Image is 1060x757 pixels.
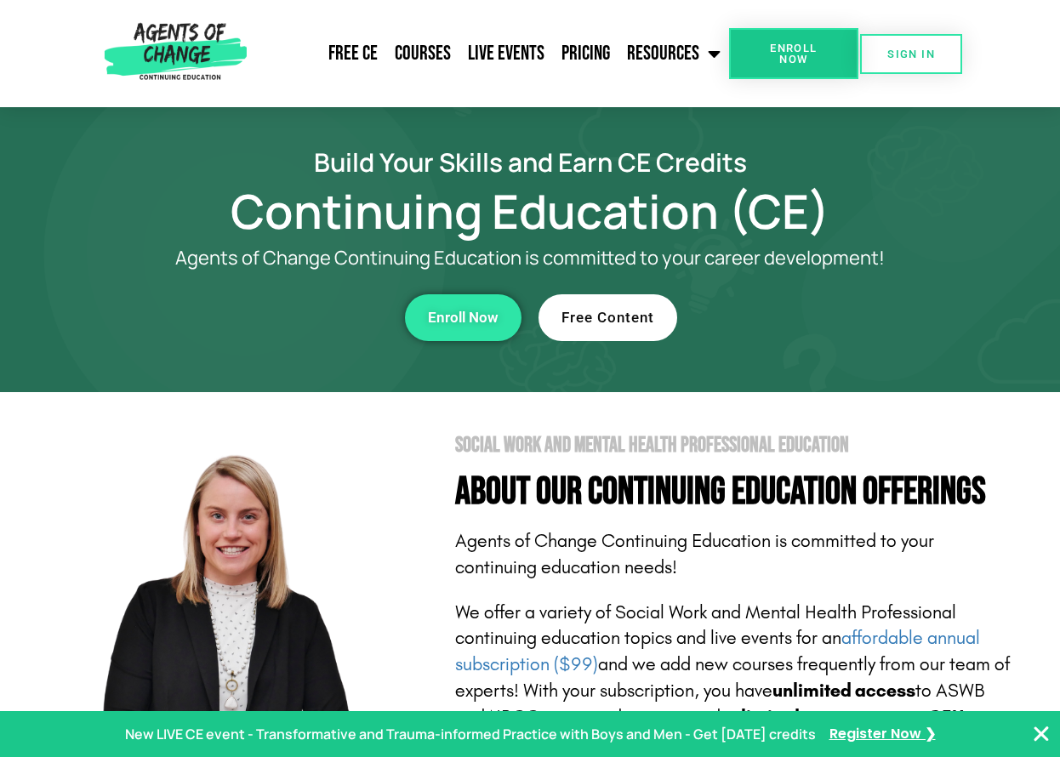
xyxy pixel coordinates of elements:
[539,294,677,341] a: Free Content
[428,310,499,325] span: Enroll Now
[553,32,618,75] a: Pricing
[455,600,1015,731] p: We offer a variety of Social Work and Mental Health Professional continuing education topics and ...
[721,706,979,728] b: unlimited access to earn CEUs.
[618,32,729,75] a: Resources
[455,473,1015,511] h4: About Our Continuing Education Offerings
[887,48,935,60] span: SIGN IN
[756,43,831,65] span: Enroll Now
[320,32,386,75] a: Free CE
[829,722,936,747] a: Register Now ❯
[254,32,729,75] nav: Menu
[113,248,947,269] p: Agents of Change Continuing Education is committed to your career development!
[455,530,934,578] span: Agents of Change Continuing Education is committed to your continuing education needs!
[860,34,962,74] a: SIGN IN
[45,191,1015,231] h1: Continuing Education (CE)
[561,310,654,325] span: Free Content
[772,680,915,702] b: unlimited access
[125,722,816,747] p: New LIVE CE event - Transformative and Trauma-informed Practice with Boys and Men - Get [DATE] cr...
[1031,724,1051,744] button: Close Banner
[455,435,1015,456] h2: Social Work and Mental Health Professional Education
[405,294,521,341] a: Enroll Now
[459,32,553,75] a: Live Events
[45,150,1015,174] h2: Build Your Skills and Earn CE Credits
[729,28,858,79] a: Enroll Now
[386,32,459,75] a: Courses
